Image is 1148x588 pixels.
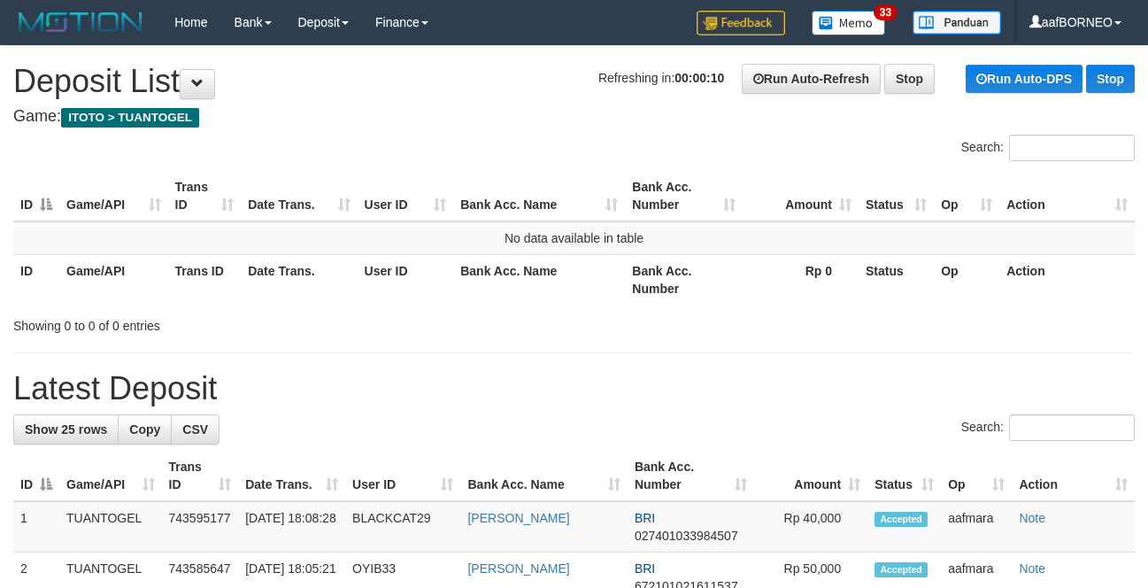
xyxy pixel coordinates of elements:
[168,171,242,221] th: Trans ID: activate to sort column ascending
[674,71,724,85] strong: 00:00:10
[966,65,1083,93] a: Run Auto-DPS
[1086,65,1135,93] a: Stop
[118,414,172,445] a: Copy
[453,171,625,221] th: Bank Acc. Name: activate to sort column ascending
[171,414,220,445] a: CSV
[934,254,999,305] th: Op
[13,254,59,305] th: ID
[742,64,881,94] a: Run Auto-Refresh
[59,171,168,221] th: Game/API: activate to sort column ascending
[61,108,199,128] span: ITOTO > TUANTOGEL
[13,501,59,553] td: 1
[743,254,859,305] th: Rp 0
[358,254,454,305] th: User ID
[754,451,867,501] th: Amount: activate to sort column ascending
[13,64,1135,99] h1: Deposit List
[13,9,148,35] img: MOTION_logo.png
[1019,561,1045,576] a: Note
[13,108,1135,126] h4: Game:
[934,171,999,221] th: Op: activate to sort column ascending
[345,451,460,501] th: User ID: activate to sort column ascending
[625,254,743,305] th: Bank Acc. Number
[635,511,655,525] span: BRI
[59,451,162,501] th: Game/API: activate to sort column ascending
[467,561,569,576] a: [PERSON_NAME]
[13,414,119,445] a: Show 25 rows
[961,135,1135,161] label: Search:
[25,422,107,437] span: Show 25 rows
[812,11,886,35] img: Button%20Memo.svg
[241,254,357,305] th: Date Trans.
[59,501,162,553] td: TUANTOGEL
[913,11,1001,35] img: panduan.png
[129,422,160,437] span: Copy
[460,451,627,501] th: Bank Acc. Name: activate to sort column ascending
[999,171,1135,221] th: Action: activate to sort column ascending
[238,501,345,553] td: [DATE] 18:08:28
[238,451,345,501] th: Date Trans.: activate to sort column ascending
[859,171,934,221] th: Status: activate to sort column ascending
[59,254,168,305] th: Game/API
[162,451,239,501] th: Trans ID: activate to sort column ascending
[941,451,1012,501] th: Op: activate to sort column ascending
[345,501,460,553] td: BLACKCAT29
[168,254,242,305] th: Trans ID
[13,171,59,221] th: ID: activate to sort column descending
[13,310,465,335] div: Showing 0 to 0 of 0 entries
[635,561,655,576] span: BRI
[625,171,743,221] th: Bank Acc. Number: activate to sort column ascending
[1009,414,1135,441] input: Search:
[162,501,239,553] td: 743595177
[874,562,928,577] span: Accepted
[13,221,1135,255] td: No data available in table
[859,254,934,305] th: Status
[961,414,1135,441] label: Search:
[182,422,208,437] span: CSV
[241,171,357,221] th: Date Trans.: activate to sort column ascending
[743,171,859,221] th: Amount: activate to sort column ascending
[754,501,867,553] td: Rp 40,000
[628,451,754,501] th: Bank Acc. Number: activate to sort column ascending
[999,254,1135,305] th: Action
[884,64,935,94] a: Stop
[941,501,1012,553] td: aafmara
[467,511,569,525] a: [PERSON_NAME]
[13,451,59,501] th: ID: activate to sort column descending
[874,512,928,527] span: Accepted
[635,529,738,543] span: Copy 027401033984507 to clipboard
[13,371,1135,406] h1: Latest Deposit
[598,71,724,85] span: Refreshing in:
[453,254,625,305] th: Bank Acc. Name
[358,171,454,221] th: User ID: activate to sort column ascending
[1009,135,1135,161] input: Search:
[697,11,785,35] img: Feedback.jpg
[867,451,941,501] th: Status: activate to sort column ascending
[1012,451,1135,501] th: Action: activate to sort column ascending
[1019,511,1045,525] a: Note
[874,4,898,20] span: 33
